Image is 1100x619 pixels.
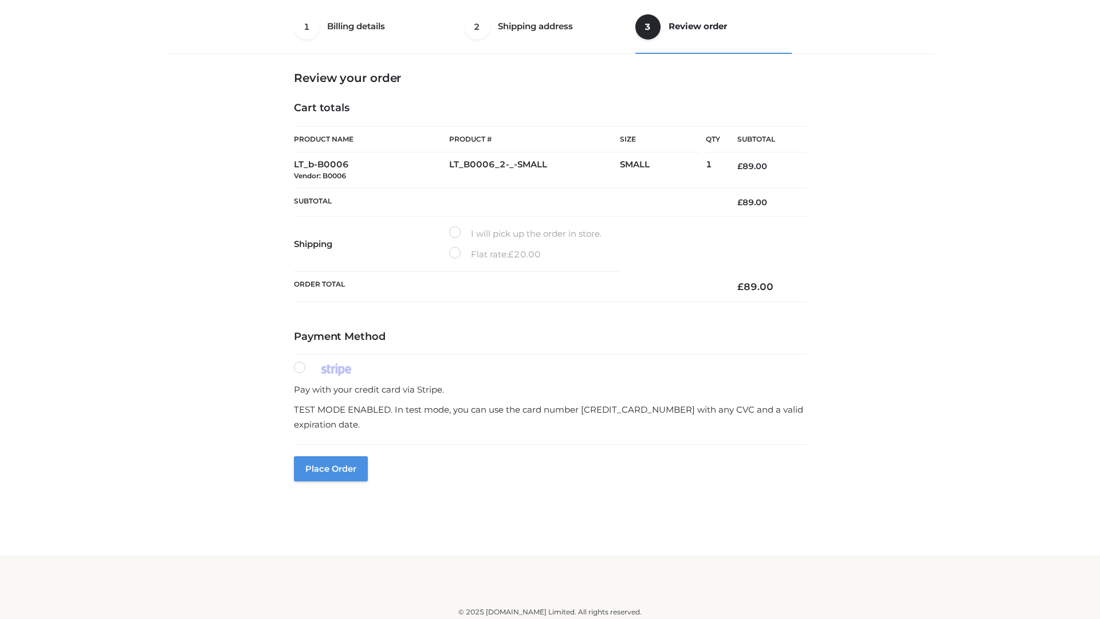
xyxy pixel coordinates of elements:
span: £ [737,161,742,171]
div: © 2025 [DOMAIN_NAME] Limited. All rights reserved. [170,606,930,618]
td: 1 [706,152,720,189]
th: Subtotal [294,188,720,216]
span: £ [737,197,742,207]
th: Subtotal [720,127,806,152]
p: Pay with your credit card via Stripe. [294,382,806,397]
th: Product Name [294,126,449,152]
span: £ [508,249,514,260]
bdi: 89.00 [737,281,773,292]
td: LT_b-B0006 [294,152,449,189]
button: Place order [294,456,368,481]
th: Shipping [294,217,449,272]
th: Order Total [294,272,720,302]
th: Size [620,127,700,152]
bdi: 89.00 [737,161,767,171]
label: I will pick up the order in store. [449,226,602,241]
bdi: 89.00 [737,197,767,207]
bdi: 20.00 [508,249,541,260]
label: Flat rate: [449,247,541,262]
h4: Cart totals [294,102,806,115]
small: Vendor: B0006 [294,171,346,180]
p: TEST MODE ENABLED. In test mode, you can use the card number [CREDIT_CARD_NUMBER] with any CVC an... [294,402,806,432]
span: £ [737,281,744,292]
td: LT_B0006_2-_-SMALL [449,152,620,189]
td: SMALL [620,152,706,189]
th: Product # [449,126,620,152]
h3: Review your order [294,71,806,85]
h4: Payment Method [294,331,806,343]
th: Qty [706,126,720,152]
